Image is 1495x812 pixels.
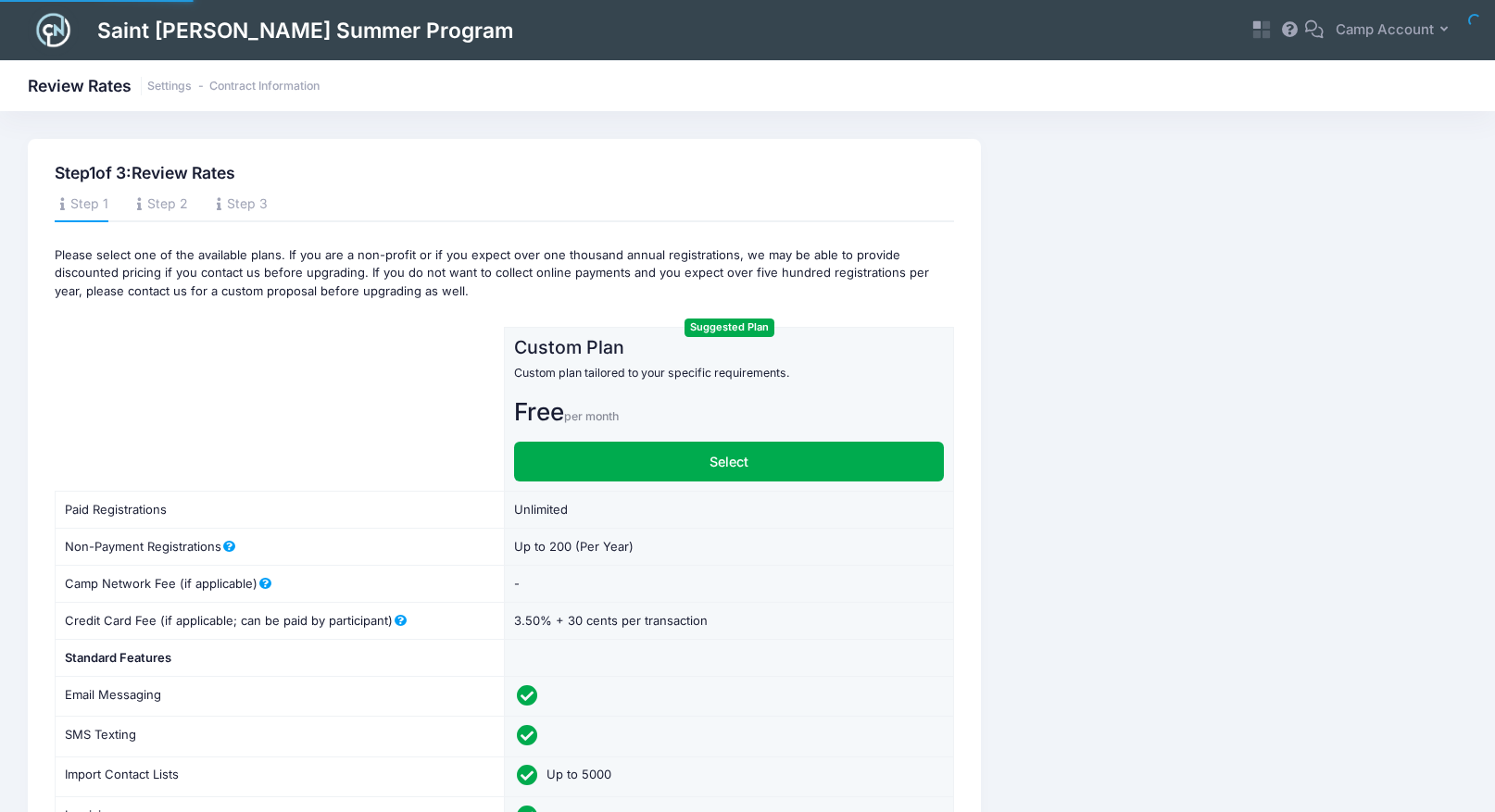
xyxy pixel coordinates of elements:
a: Contract Information [209,80,320,94]
a: Settings [147,80,192,94]
button: Camp Account [1324,9,1467,52]
td: Up to 200 (Per Year) [505,529,954,566]
span: per month [564,409,619,423]
strong: Standard Features [65,650,171,665]
a: Step 3 [212,189,268,222]
span: Review Rates [132,163,235,182]
img: Logo [28,5,79,56]
span: Up to 5000 [546,766,611,784]
td: SMS Texting [56,717,505,756]
label: Select [514,442,945,481]
a: Step 1 [55,189,107,222]
h1: Review Rates [28,76,320,95]
td: Non-Payment Registrations [56,529,505,566]
span: Suggested Plan [685,319,774,336]
td: Import Contact Lists [56,756,505,796]
h1: Saint [PERSON_NAME] Summer Program [97,5,513,56]
h2: Custom Plan [514,337,945,358]
h3: Step of 3: [55,163,954,182]
td: Email Messaging [56,677,505,717]
td: Camp Network Fee (if applicable) [56,566,505,603]
a: Step 2 [132,189,188,222]
td: Paid Registrations [56,492,505,529]
p: Custom plan tailored to your specific requirements. [514,365,945,382]
p: Free [514,394,945,430]
td: Credit Card Fee (if applicable; can be paid by participant) [56,603,505,640]
span: Camp Account [1336,19,1434,40]
td: - [505,566,954,603]
p: Please select one of the available plans. If you are a non-profit or if you expect over one thous... [55,246,954,316]
span: 1 [89,163,95,182]
td: Unlimited [505,492,954,529]
td: 3.50% + 30 cents per transaction [505,603,954,640]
